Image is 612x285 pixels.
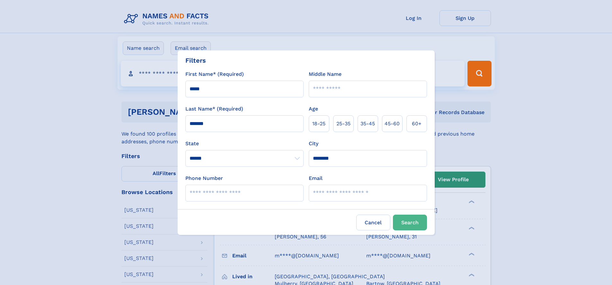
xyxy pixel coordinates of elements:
[309,70,341,78] label: Middle Name
[309,140,318,147] label: City
[336,120,350,128] span: 25‑35
[185,56,206,65] div: Filters
[356,215,390,230] label: Cancel
[185,70,244,78] label: First Name* (Required)
[312,120,325,128] span: 18‑25
[185,105,243,113] label: Last Name* (Required)
[393,215,427,230] button: Search
[385,120,400,128] span: 45‑60
[412,120,421,128] span: 60+
[309,105,318,113] label: Age
[360,120,375,128] span: 35‑45
[185,140,304,147] label: State
[185,174,223,182] label: Phone Number
[309,174,323,182] label: Email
